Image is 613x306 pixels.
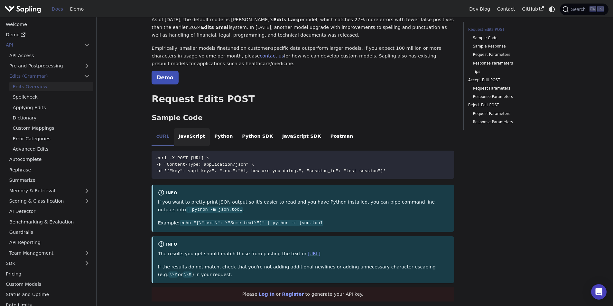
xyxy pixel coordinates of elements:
[518,4,547,14] a: GitHub
[473,69,553,75] a: Tips
[468,102,555,108] a: Reject Edit POST
[591,284,607,300] div: Open Intercom Messenger
[473,111,553,117] a: Request Parameters
[2,40,80,50] a: API
[67,4,87,14] a: Demo
[597,6,604,12] kbd: K
[560,4,608,15] button: Search (Ctrl+K)
[152,45,454,67] p: Empirically, smaller models finetuned on customer-specific data outperform larger models. If you ...
[326,128,358,146] li: Postman
[259,292,275,297] a: Log In
[2,269,93,278] a: Pricing
[158,241,450,249] div: info
[282,292,304,297] a: Register
[6,217,93,226] a: Benchmarking & Evaluation
[156,156,209,161] span: curl -X POST [URL] \
[2,259,80,268] a: SDK
[186,206,243,213] code: | python -m json.tool
[473,52,553,58] a: Request Parameters
[237,128,278,146] li: Python SDK
[80,40,93,50] button: Collapse sidebar category 'API'
[5,4,43,14] a: Sapling.ai
[278,128,326,146] li: JavaScript SDK
[9,134,93,143] a: Error Categories
[466,4,493,14] a: Dev Blog
[9,103,93,112] a: Applying Edits
[9,82,93,91] a: Edits Overview
[6,248,93,258] a: Team Management
[152,114,454,122] h3: Sample Code
[48,4,67,14] a: Docs
[6,228,93,237] a: Guardrails
[5,4,41,14] img: Sapling.ai
[2,20,93,29] a: Welcome
[494,4,519,14] a: Contact
[473,94,553,100] a: Response Parameters
[6,197,93,206] a: Scoring & Classification
[180,220,323,226] code: echo "{\"text\": \"Some text\"}" | python -m json.tool
[6,51,93,60] a: API Access
[473,43,553,49] a: Sample Response
[152,287,454,302] div: Please or to generate your API key.
[152,93,454,105] h2: Request Edits POST
[2,30,93,39] a: Demo
[183,271,192,278] code: \\n
[9,144,93,154] a: Advanced Edits
[473,85,553,92] a: Request Parameters
[6,238,93,247] a: API Reporting
[158,250,450,258] p: The results you get should match those from pasting the text on
[473,35,553,41] a: Sample Code
[273,17,303,22] strong: Edits Large
[174,128,210,146] li: JavaScript
[156,162,254,167] span: -H "Content-Type: application/json" \
[201,25,230,30] strong: Edits Small
[9,113,93,123] a: Dictionary
[156,169,386,173] span: -d '{"key":"<api-key>", "text":"Hi, how are you doing.", "session_id": "test session"}'
[473,119,553,125] a: Response Parameters
[9,124,93,133] a: Custom Mappings
[152,128,174,146] li: cURL
[80,259,93,268] button: Expand sidebar category 'SDK'
[6,165,93,174] a: Rephrase
[6,61,93,71] a: Pre and Postprocessing
[152,16,454,39] p: As of [DATE], the default model is [PERSON_NAME]'s model, which catches 27% more errors with fewe...
[6,186,93,195] a: Memory & Retrieval
[6,207,93,216] a: AI Detector
[468,27,555,33] a: Request Edits POST
[547,4,557,14] button: Switch between dark and light mode (currently system mode)
[308,251,320,256] a: [URL]
[569,7,590,12] span: Search
[158,219,450,227] p: Example:
[468,77,555,83] a: Accept Edit POST
[6,155,93,164] a: Autocomplete
[260,53,284,58] a: contact us
[2,290,93,299] a: Status and Uptime
[473,60,553,66] a: Response Parameters
[158,263,450,279] p: If the results do not match, check that you're not adding additional newlines or adding unnecessa...
[2,280,93,289] a: Custom Models
[210,128,237,146] li: Python
[6,72,93,81] a: Edits (Grammar)
[168,271,178,278] code: \\r
[158,189,450,197] div: info
[158,198,450,214] p: If you want to pretty-print JSON output so it's easier to read and you have Python installed, you...
[152,71,179,84] a: Demo
[6,176,93,185] a: Summarize
[9,92,93,102] a: Spellcheck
